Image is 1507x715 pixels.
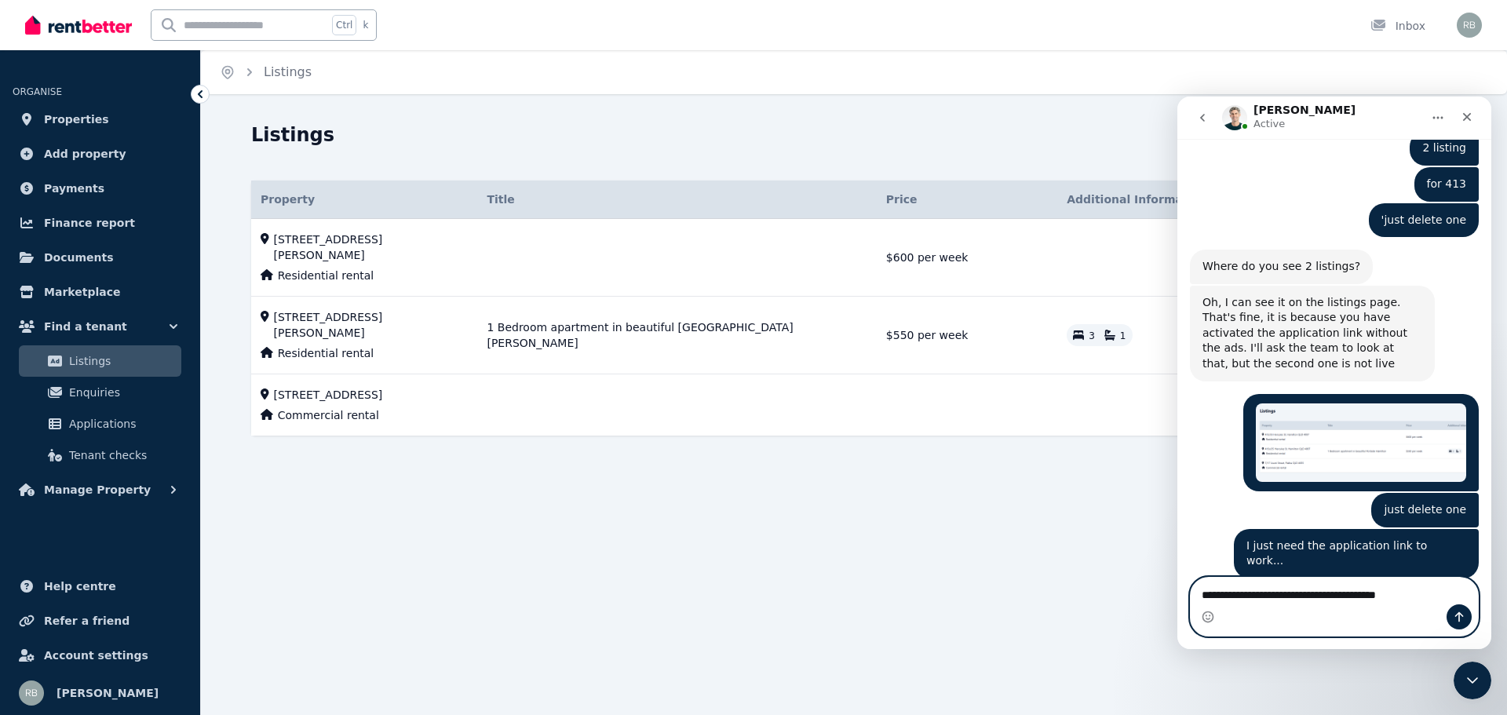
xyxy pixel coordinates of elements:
a: Refer a friend [13,605,188,637]
span: Add property [44,144,126,163]
span: Listings [69,352,175,370]
span: Title [487,192,514,207]
span: Account settings [44,646,148,665]
span: Payments [44,179,104,198]
tr: [STREET_ADDRESS]Commercial rentalDraft [251,374,1457,436]
iframe: Intercom live chat [1454,662,1491,699]
div: Inbox [1370,18,1425,34]
a: Applications [19,408,181,440]
tr: [STREET_ADDRESS][PERSON_NAME]Residential rental1 Bedroom apartment in beautiful [GEOGRAPHIC_DATA]... [251,297,1457,374]
span: Commercial rental [278,407,379,423]
span: Properties [44,110,109,129]
span: Tenant checks [69,446,175,465]
a: Listings [19,345,181,377]
th: Price [877,181,1057,219]
span: Marketplace [44,283,120,301]
a: Tenant checks [19,440,181,471]
span: ORGANISE [13,86,62,97]
nav: Breadcrumb [201,50,330,94]
span: Help centre [44,577,116,596]
a: Marketplace [13,276,188,308]
span: Find a tenant [44,317,127,336]
tr: [STREET_ADDRESS][PERSON_NAME]Residential rental$600 per weekPublished [251,219,1457,297]
span: [PERSON_NAME] [57,684,159,702]
span: Refer a friend [44,611,130,630]
button: Find a tenant [13,311,188,342]
img: Rick Baek [19,680,44,706]
span: k [363,19,368,31]
a: Properties [13,104,188,135]
span: Listings [264,63,312,82]
a: Documents [13,242,188,273]
span: Documents [44,248,114,267]
a: Help centre [13,571,188,602]
span: [STREET_ADDRESS] [274,387,383,403]
button: Manage Property [13,474,188,505]
span: 1 Bedroom apartment in beautiful [GEOGRAPHIC_DATA][PERSON_NAME] [487,319,867,351]
a: Add property [13,138,188,170]
span: Residential rental [278,268,374,283]
td: $550 per week [877,297,1057,374]
span: Residential rental [278,345,374,361]
span: [STREET_ADDRESS][PERSON_NAME] [274,232,469,263]
td: $600 per week [877,219,1057,297]
span: Ctrl [332,15,356,35]
span: Finance report [44,213,135,232]
th: Property [251,181,477,219]
span: Manage Property [44,480,151,499]
iframe: Intercom live chat [1177,97,1491,649]
a: Enquiries [19,377,181,408]
span: 3 [1089,330,1095,341]
img: Rick Baek [1457,13,1482,38]
a: Payments [13,173,188,204]
h1: Listings [251,122,334,148]
a: Account settings [13,640,188,671]
span: 1 [1120,330,1126,341]
span: [STREET_ADDRESS][PERSON_NAME] [274,309,469,341]
a: Finance report [13,207,188,239]
span: Enquiries [69,383,175,402]
span: Applications [69,414,175,433]
img: RentBetter [25,13,132,37]
th: Additional Information [1057,181,1238,219]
